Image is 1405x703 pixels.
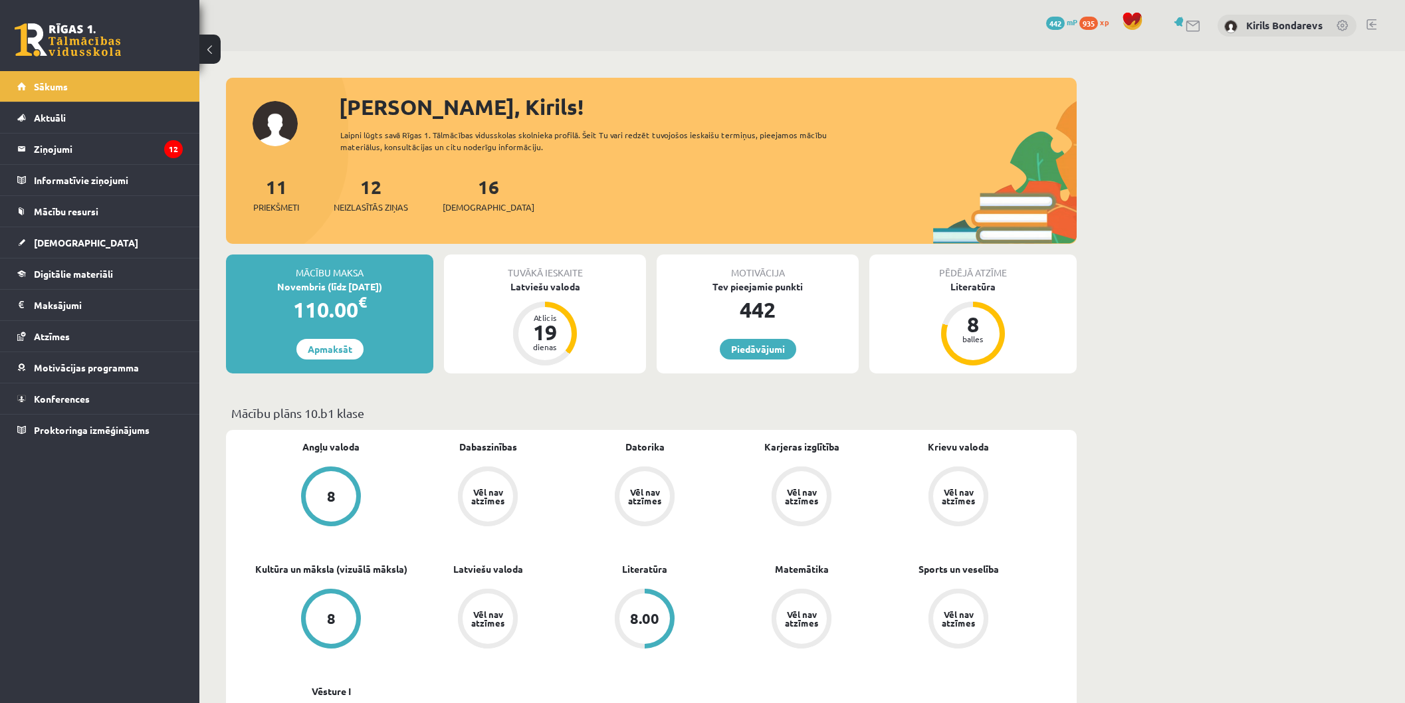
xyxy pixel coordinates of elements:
div: [PERSON_NAME], Kirils! [339,91,1077,123]
a: Angļu valoda [302,440,360,454]
span: Proktoringa izmēģinājums [34,424,150,436]
a: Vēl nav atzīmes [409,466,566,529]
a: Literatūra [622,562,667,576]
a: 11Priekšmeti [253,175,299,214]
a: Apmaksāt [296,339,364,359]
a: 16[DEMOGRAPHIC_DATA] [443,175,534,214]
div: Atlicis [525,314,565,322]
a: Datorika [625,440,665,454]
span: 442 [1046,17,1065,30]
div: 19 [525,322,565,343]
span: Sākums [34,80,68,92]
legend: Informatīvie ziņojumi [34,165,183,195]
a: Matemātika [775,562,829,576]
a: Dabaszinības [459,440,517,454]
img: Kirils Bondarevs [1224,20,1238,33]
div: Laipni lūgts savā Rīgas 1. Tālmācības vidusskolas skolnieka profilā. Šeit Tu vari redzēt tuvojošo... [340,129,851,153]
div: 8 [953,314,993,335]
div: Literatūra [869,280,1077,294]
a: 935 xp [1079,17,1115,27]
a: 8 [253,466,409,529]
a: Latviešu valoda [453,562,523,576]
span: xp [1100,17,1109,27]
a: Vēl nav atzīmes [409,589,566,651]
a: Proktoringa izmēģinājums [17,415,183,445]
a: Aktuāli [17,102,183,133]
a: Digitālie materiāli [17,258,183,289]
a: Mācību resursi [17,196,183,227]
a: Piedāvājumi [720,339,796,359]
a: Ziņojumi12 [17,134,183,164]
span: Neizlasītās ziņas [334,201,408,214]
span: mP [1067,17,1077,27]
a: Vēsture I [312,684,351,698]
a: 8 [253,589,409,651]
div: Novembris (līdz [DATE]) [226,280,433,294]
div: 8.00 [630,611,659,626]
span: Mācību resursi [34,205,98,217]
a: Vēl nav atzīmes [723,466,880,529]
div: 442 [657,294,859,326]
a: Krievu valoda [928,440,989,454]
div: Vēl nav atzīmes [469,610,506,627]
span: Motivācijas programma [34,361,139,373]
div: Pēdējā atzīme [869,254,1077,280]
a: Konferences [17,383,183,414]
div: Vēl nav atzīmes [940,488,977,505]
a: Latviešu valoda Atlicis 19 dienas [444,280,646,367]
a: 8.00 [566,589,723,651]
p: Mācību plāns 10.b1 klase [231,404,1071,422]
legend: Maksājumi [34,290,183,320]
a: Vēl nav atzīmes [723,589,880,651]
a: 12Neizlasītās ziņas [334,175,408,214]
div: 8 [327,611,336,626]
div: 8 [327,489,336,504]
div: Mācību maksa [226,254,433,280]
div: Motivācija [657,254,859,280]
a: Vēl nav atzīmes [880,589,1037,651]
a: Maksājumi [17,290,183,320]
a: Vēl nav atzīmes [566,466,723,529]
div: Tuvākā ieskaite [444,254,646,280]
span: € [358,292,367,312]
div: Vēl nav atzīmes [940,610,977,627]
div: Vēl nav atzīmes [783,610,820,627]
a: [DEMOGRAPHIC_DATA] [17,227,183,258]
div: dienas [525,343,565,351]
div: Vēl nav atzīmes [469,488,506,505]
span: Atzīmes [34,330,70,342]
div: Vēl nav atzīmes [783,488,820,505]
span: [DEMOGRAPHIC_DATA] [443,201,534,214]
span: [DEMOGRAPHIC_DATA] [34,237,138,249]
span: 935 [1079,17,1098,30]
a: 442 mP [1046,17,1077,27]
a: Vēl nav atzīmes [880,466,1037,529]
span: Priekšmeti [253,201,299,214]
a: Literatūra 8 balles [869,280,1077,367]
div: Latviešu valoda [444,280,646,294]
a: Sākums [17,71,183,102]
i: 12 [164,140,183,158]
a: Kultūra un māksla (vizuālā māksla) [255,562,407,576]
div: Vēl nav atzīmes [626,488,663,505]
span: Digitālie materiāli [34,268,113,280]
a: Sports un veselība [919,562,999,576]
a: Informatīvie ziņojumi [17,165,183,195]
a: Rīgas 1. Tālmācības vidusskola [15,23,121,56]
div: balles [953,335,993,343]
a: Atzīmes [17,321,183,351]
a: Motivācijas programma [17,352,183,383]
a: Kirils Bondarevs [1246,19,1323,32]
div: Tev pieejamie punkti [657,280,859,294]
div: 110.00 [226,294,433,326]
a: Karjeras izglītība [764,440,839,454]
legend: Ziņojumi [34,134,183,164]
span: Aktuāli [34,112,66,124]
span: Konferences [34,393,90,405]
